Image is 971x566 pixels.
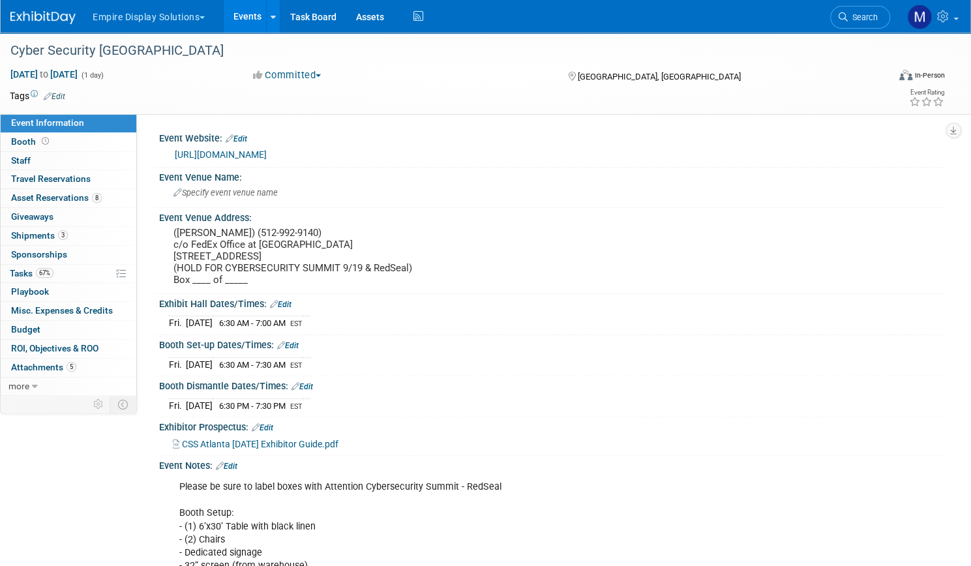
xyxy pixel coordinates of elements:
[578,72,741,82] span: [GEOGRAPHIC_DATA], [GEOGRAPHIC_DATA]
[1,246,136,264] a: Sponsorships
[290,361,303,370] span: EST
[907,5,932,29] img: Matt h
[159,417,945,434] div: Exhibitor Prospectus:
[10,11,76,24] img: ExhibitDay
[175,149,267,160] a: [URL][DOMAIN_NAME]
[1,302,136,320] a: Misc. Expenses & Credits
[252,423,273,432] a: Edit
[1,265,136,283] a: Tasks67%
[92,193,102,203] span: 8
[173,439,338,449] a: CSS Atlanta [DATE] Exhibitor Guide.pdf
[1,227,136,245] a: Shipments3
[914,70,945,80] div: In-Person
[8,381,29,391] span: more
[159,128,945,145] div: Event Website:
[11,173,91,184] span: Travel Reservations
[58,230,68,240] span: 3
[248,68,326,82] button: Committed
[173,188,278,198] span: Specify event venue name
[39,136,52,146] span: Booth not reserved yet
[11,136,52,147] span: Booth
[182,439,338,449] span: CSS Atlanta [DATE] Exhibitor Guide.pdf
[11,192,102,203] span: Asset Reservations
[1,283,136,301] a: Playbook
[159,376,945,393] div: Booth Dismantle Dates/Times:
[10,68,78,80] span: [DATE] [DATE]
[219,360,286,370] span: 6:30 AM - 7:30 AM
[159,456,945,473] div: Event Notes:
[169,357,186,371] td: Fri.
[277,341,299,350] a: Edit
[159,335,945,352] div: Booth Set-up Dates/Times:
[159,294,945,311] div: Exhibit Hall Dates/Times:
[226,134,247,143] a: Edit
[219,318,286,328] span: 6:30 AM - 7:00 AM
[1,189,136,207] a: Asset Reservations8
[270,300,291,309] a: Edit
[1,170,136,188] a: Travel Reservations
[11,155,31,166] span: Staff
[11,343,98,353] span: ROI, Objectives & ROO
[1,114,136,132] a: Event Information
[899,70,912,80] img: Format-Inperson.png
[11,286,49,297] span: Playbook
[1,133,136,151] a: Booth
[186,316,213,330] td: [DATE]
[169,316,186,330] td: Fri.
[44,92,65,101] a: Edit
[219,401,286,411] span: 6:30 PM - 7:30 PM
[186,398,213,412] td: [DATE]
[909,89,944,96] div: Event Rating
[36,268,53,278] span: 67%
[290,320,303,328] span: EST
[1,359,136,377] a: Attachments5
[1,152,136,170] a: Staff
[169,398,186,412] td: Fri.
[80,71,104,80] span: (1 day)
[1,208,136,226] a: Giveaways
[10,268,53,278] span: Tasks
[110,396,137,413] td: Toggle Event Tabs
[173,227,472,286] pre: ([PERSON_NAME]) (512-992-9140) c/o FedEx Office at [GEOGRAPHIC_DATA] [STREET_ADDRESS] (HOLD FOR C...
[67,362,76,372] span: 5
[38,69,50,80] span: to
[11,362,76,372] span: Attachments
[805,68,945,87] div: Event Format
[186,357,213,371] td: [DATE]
[159,208,945,224] div: Event Venue Address:
[216,462,237,471] a: Edit
[11,230,68,241] span: Shipments
[291,382,313,391] a: Edit
[10,89,65,102] td: Tags
[11,249,67,260] span: Sponsorships
[11,324,40,335] span: Budget
[848,12,878,22] span: Search
[11,117,84,128] span: Event Information
[159,168,945,184] div: Event Venue Name:
[1,321,136,339] a: Budget
[6,39,865,63] div: Cyber Security [GEOGRAPHIC_DATA]
[830,6,890,29] a: Search
[11,305,113,316] span: Misc. Expenses & Credits
[87,396,110,413] td: Personalize Event Tab Strip
[1,378,136,396] a: more
[1,340,136,358] a: ROI, Objectives & ROO
[290,402,303,411] span: EST
[11,211,53,222] span: Giveaways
